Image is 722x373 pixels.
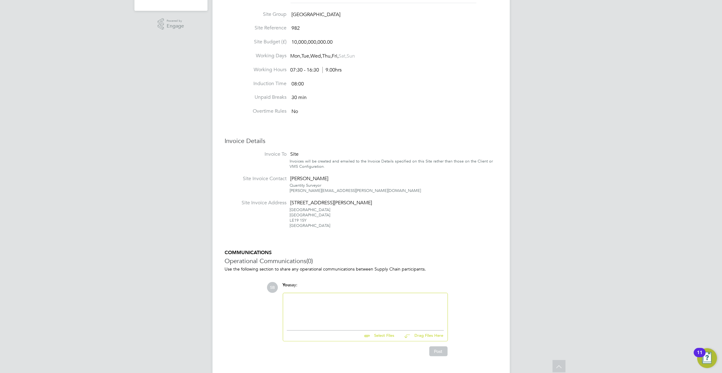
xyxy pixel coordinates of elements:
[225,200,287,206] label: Site Invoice Address
[290,188,497,193] div: [PERSON_NAME][EMAIL_ADDRESS][PERSON_NAME][DOMAIN_NAME]
[290,159,497,169] div: Invoices will be created and emailed to the Invoice Details specified on this Site rather than th...
[225,53,287,59] label: Working Days
[400,330,444,343] button: Drag Files Here
[283,282,290,288] span: You
[322,53,332,59] span: Thu,
[267,282,278,293] span: SB
[697,348,717,368] button: Open Resource Center, 11 new notifications
[290,176,497,182] div: [PERSON_NAME]
[167,18,184,24] span: Powered by
[225,151,287,158] label: Invoice To
[290,207,497,228] div: [GEOGRAPHIC_DATA] [GEOGRAPHIC_DATA] LE19 1SY [GEOGRAPHIC_DATA]
[291,53,302,59] span: Mon,
[292,25,300,32] span: 982
[225,176,287,182] label: Site Invoice Contact
[225,80,287,87] label: Induction Time
[225,94,287,101] label: Unpaid Breaks
[290,151,497,158] div: Site
[429,346,448,356] button: Post
[225,266,497,272] p: Use the following section to share any operational communications between Supply Chain participants.
[225,11,287,18] label: Site Group
[332,53,339,59] span: Fri,
[339,53,347,59] span: Sat,
[292,11,341,18] span: [GEOGRAPHIC_DATA]
[307,257,313,265] span: (0)
[225,108,287,115] label: Overtime Rules
[292,39,333,45] span: 10,000,000,000.00
[697,353,702,361] div: 11
[347,53,355,59] span: Sun
[311,53,322,59] span: Wed,
[322,67,342,73] span: 9.00hrs
[290,200,497,206] div: [STREET_ADDRESS][PERSON_NAME]
[167,24,184,29] span: Engage
[283,282,448,293] div: say:
[291,67,342,73] div: 07:30 - 16:30
[292,108,298,115] span: No
[225,39,287,45] label: Site Budget (£)
[158,18,184,30] a: Powered byEngage
[292,95,307,101] span: 30 min
[225,25,287,31] label: Site Reference
[225,67,287,73] label: Working Hours
[225,257,497,265] h3: Operational Communications
[302,53,311,59] span: Tue,
[225,249,497,256] h5: COMMUNICATIONS
[292,81,304,87] span: 08:00
[225,137,497,145] h3: Invoice Details
[290,183,497,188] div: Quantity Surveyor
